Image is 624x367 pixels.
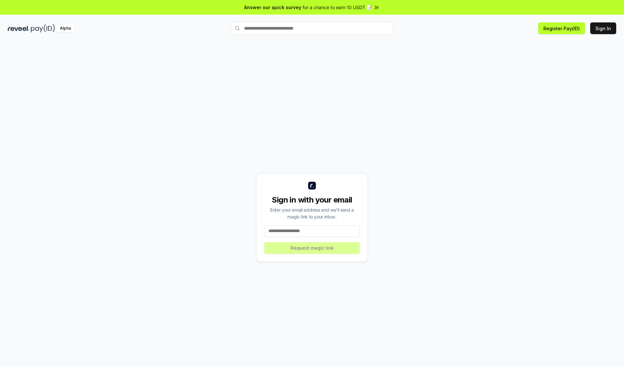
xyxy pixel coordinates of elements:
img: pay_id [31,24,55,33]
div: Enter your email address and we’ll send a magic link to your inbox. [264,206,360,220]
span: for a chance to earn 10 USDT 📝 [303,4,372,11]
span: Answer our quick survey [244,4,301,11]
div: Alpha [56,24,74,33]
button: Sign In [590,22,616,34]
button: Register Pay(ID) [538,22,585,34]
div: Sign in with your email [264,195,360,205]
img: logo_small [308,182,316,190]
img: reveel_dark [8,24,30,33]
